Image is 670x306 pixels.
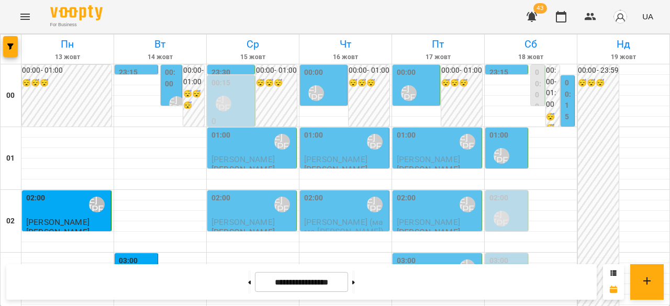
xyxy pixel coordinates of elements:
h6: 00:00 - 01:00 [22,65,111,76]
p: [PERSON_NAME] [397,228,460,236]
div: Ліпатьєва Ольга [274,197,290,212]
p: [PERSON_NAME] [211,165,275,174]
label: 02:00 [397,192,416,204]
div: Ліпатьєва Ольга [367,134,383,150]
p: [PERSON_NAME] [211,228,275,236]
h6: 😴😴😴 [349,77,389,89]
div: Ліпатьєва Ольга [274,134,290,150]
label: 01:00 [397,130,416,141]
h6: 00:00 - 01:00 [546,65,560,110]
span: For Business [50,21,103,28]
h6: 00:00 - 01:00 [441,65,482,76]
h6: Пн [23,36,112,52]
label: 01:00 [304,130,323,141]
label: 23:15 [119,67,138,78]
button: Menu [13,4,38,29]
h6: Чт [301,36,390,52]
h6: 😴😴😴 [546,111,560,145]
h6: 😴😴😴 [441,77,482,89]
span: [PERSON_NAME] [397,217,460,227]
div: Ліпатьєва Ольга [494,148,509,164]
div: Ліпатьєва Ольга [89,197,105,212]
div: Ліпатьєва Ольга [460,134,475,150]
label: 01:00 [211,130,231,141]
span: [PERSON_NAME] [304,154,367,164]
div: Ліпатьєва Ольга [308,85,324,101]
span: 43 [533,3,547,14]
h6: 14 жовт [116,52,205,62]
h6: Пт [394,36,483,52]
span: [PERSON_NAME] [26,217,90,227]
span: [PERSON_NAME] [489,168,523,187]
p: [PERSON_NAME] [304,165,367,174]
label: 00:00 [304,67,323,78]
p: [PERSON_NAME] [26,228,90,236]
h6: Вт [116,36,205,52]
label: 02:00 [304,192,323,204]
h6: 19 жовт [579,52,668,62]
div: Ліпатьєва Ольга [401,85,417,101]
span: [PERSON_NAME] [397,154,460,164]
div: Ліпатьєва Ольга [494,211,509,226]
label: 02:00 [489,192,509,204]
h6: 😴😴😴 [183,88,205,111]
h6: 😴😴😴 [578,77,619,89]
label: 00:15 [211,77,231,89]
h6: 13 жовт [23,52,112,62]
div: Ліпатьєва Ольга [169,96,185,112]
h6: 00:00 - 01:00 [256,65,297,76]
h6: 16 жовт [301,52,390,62]
p: [PERSON_NAME] [211,126,252,144]
label: 00:00 [535,67,542,112]
h6: 00:00 - 01:00 [183,65,205,87]
h6: Ср [208,36,297,52]
div: Ліпатьєва Ольга [460,197,475,212]
span: [PERSON_NAME] [211,154,275,164]
span: [PERSON_NAME] [304,106,342,124]
img: avatar_s.png [613,9,628,24]
p: [PERSON_NAME] [397,165,460,174]
div: Ліпатьєва Ольга [367,197,383,212]
h6: 17 жовт [394,52,483,62]
label: 00:15 [565,77,572,122]
label: 01:00 [489,130,509,141]
label: 23:30 [211,67,231,78]
button: UA [638,7,657,26]
h6: Нд [579,36,668,52]
label: 02:00 [26,192,46,204]
h6: 18 жовт [486,52,575,62]
span: [PERSON_NAME] (мама [PERSON_NAME]) [304,217,384,236]
h6: Сб [486,36,575,52]
label: 03:00 [397,255,416,267]
h6: 02 [6,216,15,227]
h6: 01 [6,153,15,164]
span: UA [642,11,653,22]
div: Ліпатьєва Ольга [216,96,231,111]
h6: 15 жовт [208,52,297,62]
h6: 😴😴😴 [256,77,297,89]
label: 03:00 [489,255,509,267]
h6: 😴😴😴 [22,77,111,89]
label: 00:00 [397,67,416,78]
h6: 00:00 - 01:00 [349,65,389,76]
p: 0 [211,117,252,126]
h6: 00:00 - 23:59 [578,65,619,76]
span: [DEMOGRAPHIC_DATA][PERSON_NAME] [397,106,437,143]
label: 00:00 [165,67,180,89]
img: Voopty Logo [50,5,103,20]
label: 23:15 [489,67,509,78]
label: 02:00 [211,192,231,204]
h6: 00 [6,90,15,101]
label: 03:00 [119,255,138,267]
span: [PERSON_NAME] [211,217,275,227]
